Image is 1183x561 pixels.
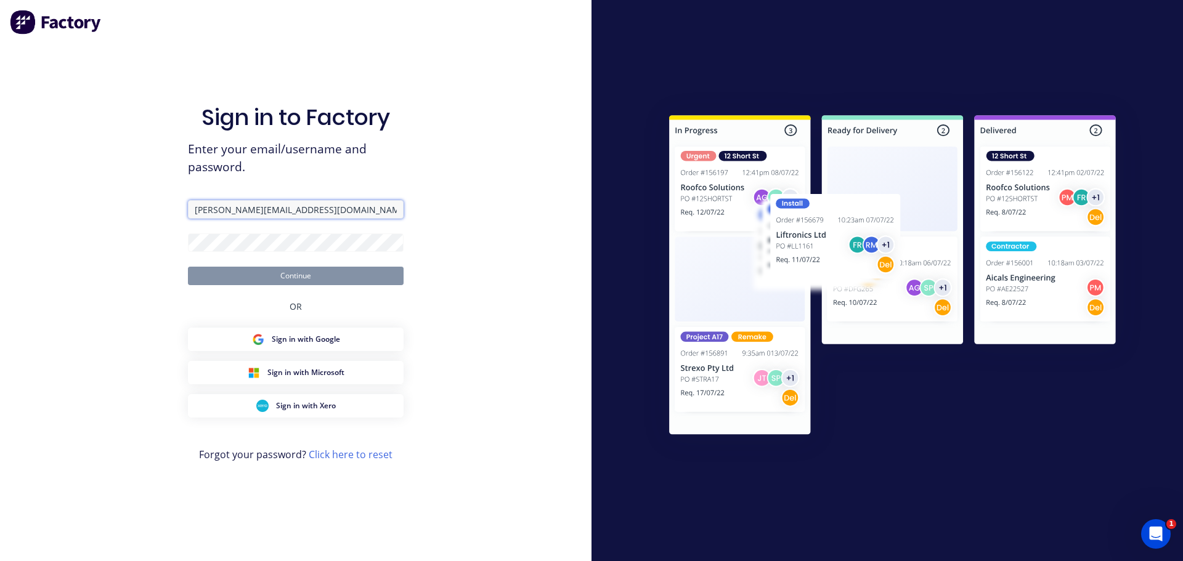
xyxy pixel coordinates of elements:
div: OR [290,285,302,328]
img: Sign in [642,91,1143,464]
iframe: Intercom live chat [1141,519,1171,549]
h1: Sign in to Factory [201,104,390,131]
input: Email/Username [188,200,404,219]
span: Sign in with Xero [276,400,336,411]
span: Sign in with Google [272,334,340,345]
button: Xero Sign inSign in with Xero [188,394,404,418]
button: Microsoft Sign inSign in with Microsoft [188,361,404,384]
span: 1 [1166,519,1176,529]
button: Google Sign inSign in with Google [188,328,404,351]
span: Sign in with Microsoft [267,367,344,378]
img: Google Sign in [252,333,264,345]
span: Enter your email/username and password. [188,140,404,176]
a: Click here to reset [309,448,392,461]
img: Factory [10,10,102,34]
button: Continue [188,267,404,285]
img: Microsoft Sign in [248,366,260,379]
img: Xero Sign in [256,400,269,412]
span: Forgot your password? [199,447,392,462]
